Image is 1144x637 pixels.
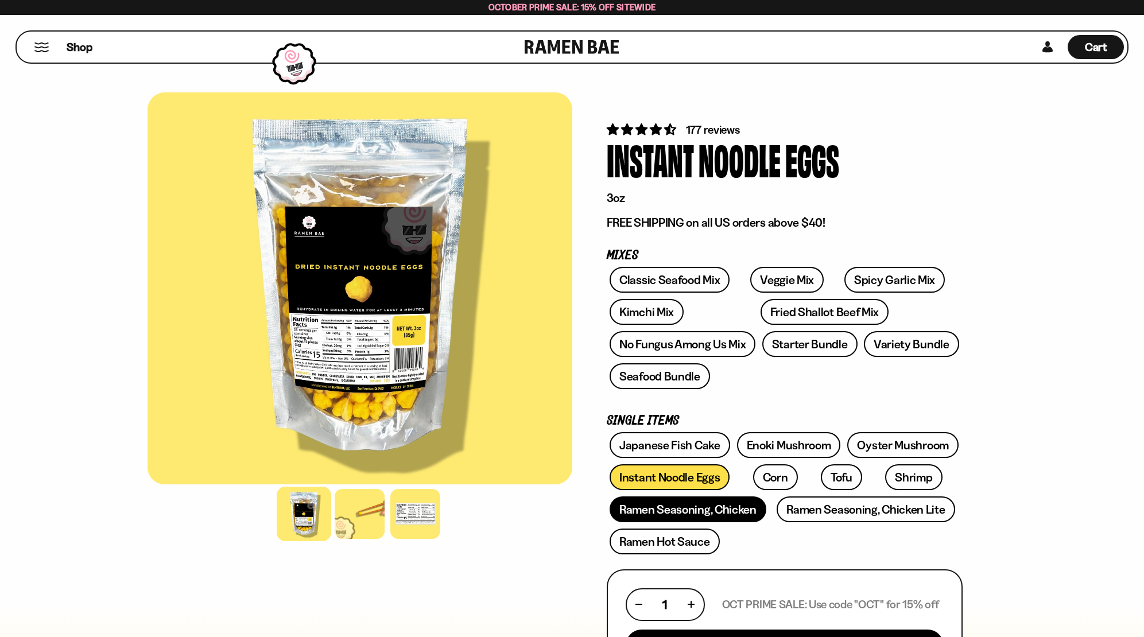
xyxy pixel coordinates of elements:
span: Shop [67,40,92,55]
a: Shop [67,35,92,59]
a: Ramen Seasoning, Chicken Lite [777,496,955,522]
a: Fried Shallot Beef Mix [761,299,889,325]
a: Oyster Mushroom [847,432,959,458]
p: 3oz [607,191,963,205]
a: Seafood Bundle [610,363,710,389]
a: Spicy Garlic Mix [844,267,945,293]
button: Mobile Menu Trigger [34,42,49,52]
a: Ramen Seasoning, Chicken [610,496,766,522]
p: OCT PRIME SALE: Use code "OCT" for 15% off [722,597,939,612]
a: Japanese Fish Cake [610,432,730,458]
p: Mixes [607,250,963,261]
a: No Fungus Among Us Mix [610,331,755,357]
div: Eggs [785,138,839,181]
a: Kimchi Mix [610,299,684,325]
div: Instant [607,138,694,181]
a: Tofu [821,464,862,490]
span: 1 [662,597,667,612]
span: Cart [1085,40,1107,54]
a: Shrimp [885,464,942,490]
div: Cart [1068,32,1124,63]
span: 177 reviews [686,123,740,137]
a: Classic Seafood Mix [610,267,730,293]
a: Enoki Mushroom [737,432,841,458]
a: Corn [753,464,798,490]
span: October Prime Sale: 15% off Sitewide [488,2,656,13]
a: Starter Bundle [762,331,858,357]
p: Single Items [607,415,963,426]
p: FREE SHIPPING on all US orders above $40! [607,215,963,230]
span: 4.71 stars [607,122,678,137]
a: Ramen Hot Sauce [610,529,720,554]
a: Variety Bundle [864,331,959,357]
div: Noodle [699,138,781,181]
a: Veggie Mix [750,267,824,293]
